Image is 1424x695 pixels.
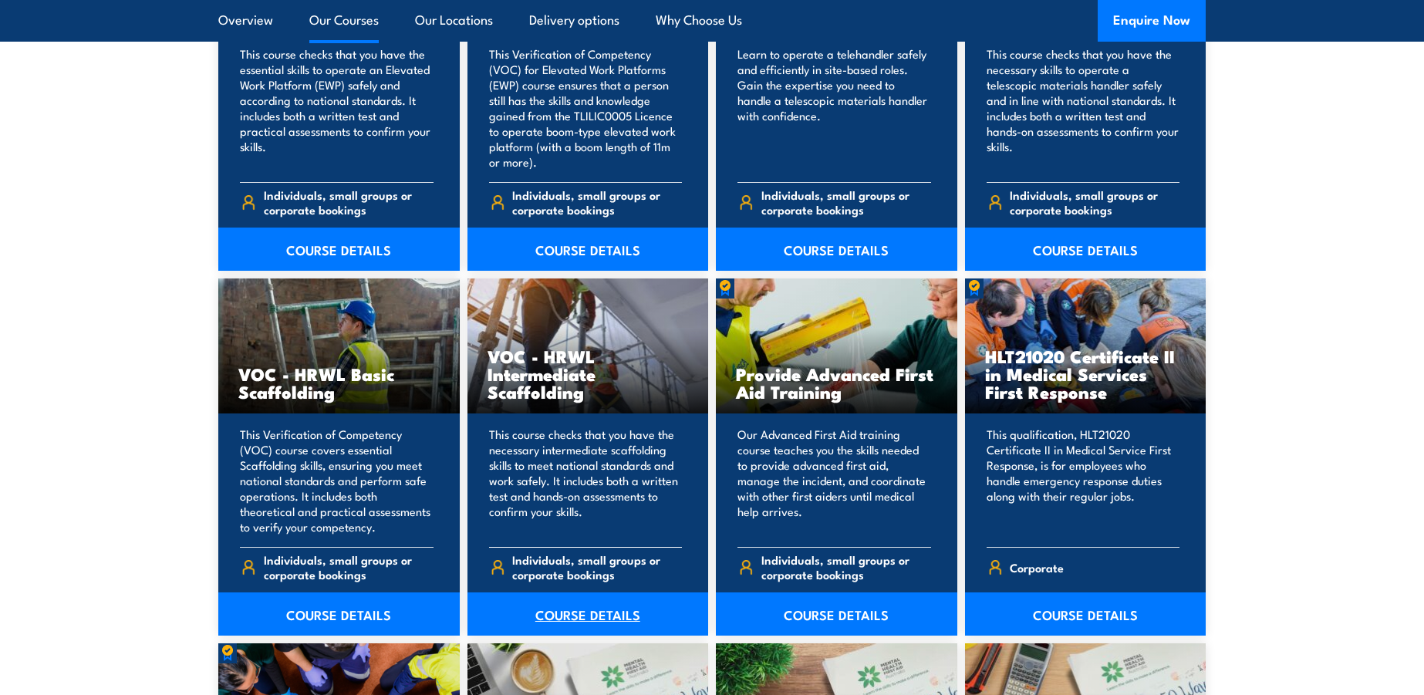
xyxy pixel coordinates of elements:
[512,552,682,582] span: Individuals, small groups or corporate bookings
[761,187,931,217] span: Individuals, small groups or corporate bookings
[1010,187,1179,217] span: Individuals, small groups or corporate bookings
[761,552,931,582] span: Individuals, small groups or corporate bookings
[240,427,434,535] p: This Verification of Competency (VOC) course covers essential Scaffolding skills, ensuring you me...
[488,347,689,400] h3: VOC - HRWL Intermediate Scaffolding
[240,46,434,170] p: This course checks that you have the essential skills to operate an Elevated Work Platform (EWP) ...
[965,228,1206,271] a: COURSE DETAILS
[965,592,1206,636] a: COURSE DETAILS
[467,592,709,636] a: COURSE DETAILS
[218,228,460,271] a: COURSE DETAILS
[987,427,1180,535] p: This qualification, HLT21020 Certificate II in Medical Service First Response, is for employees w...
[467,228,709,271] a: COURSE DETAILS
[238,365,440,400] h3: VOC - HRWL Basic Scaffolding
[736,365,937,400] h3: Provide Advanced First Aid Training
[218,592,460,636] a: COURSE DETAILS
[1010,555,1064,579] span: Corporate
[737,427,931,535] p: Our Advanced First Aid training course teaches you the skills needed to provide advanced first ai...
[987,46,1180,170] p: This course checks that you have the necessary skills to operate a telescopic materials handler s...
[737,46,931,170] p: Learn to operate a telehandler safely and efficiently in site-based roles. Gain the expertise you...
[489,46,683,170] p: This Verification of Competency (VOC) for Elevated Work Platforms (EWP) course ensures that a per...
[489,427,683,535] p: This course checks that you have the necessary intermediate scaffolding skills to meet national s...
[716,592,957,636] a: COURSE DETAILS
[716,228,957,271] a: COURSE DETAILS
[264,187,434,217] span: Individuals, small groups or corporate bookings
[512,187,682,217] span: Individuals, small groups or corporate bookings
[985,347,1186,400] h3: HLT21020 Certificate II in Medical Services First Response
[264,552,434,582] span: Individuals, small groups or corporate bookings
